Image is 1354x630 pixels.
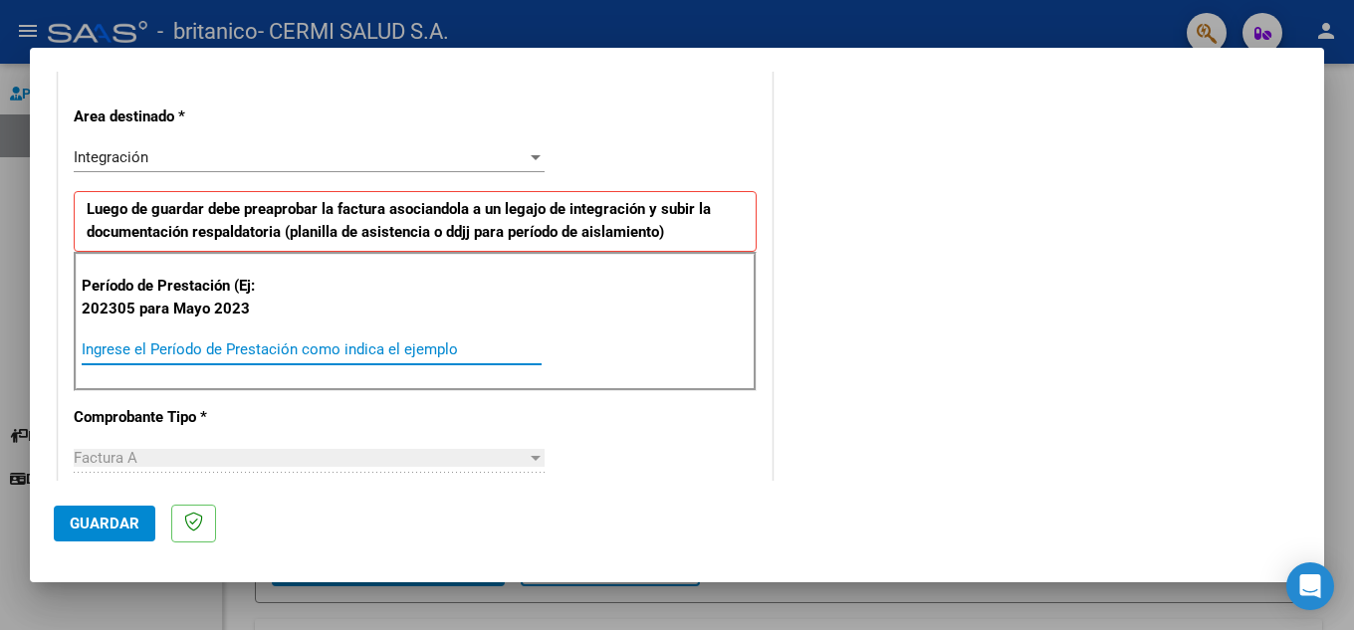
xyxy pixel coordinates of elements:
[54,506,155,541] button: Guardar
[70,515,139,532] span: Guardar
[74,406,279,429] p: Comprobante Tipo *
[82,275,282,319] p: Período de Prestación (Ej: 202305 para Mayo 2023
[87,200,711,241] strong: Luego de guardar debe preaprobar la factura asociandola a un legajo de integración y subir la doc...
[1286,562,1334,610] div: Open Intercom Messenger
[74,148,148,166] span: Integración
[74,105,279,128] p: Area destinado *
[74,449,137,467] span: Factura A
